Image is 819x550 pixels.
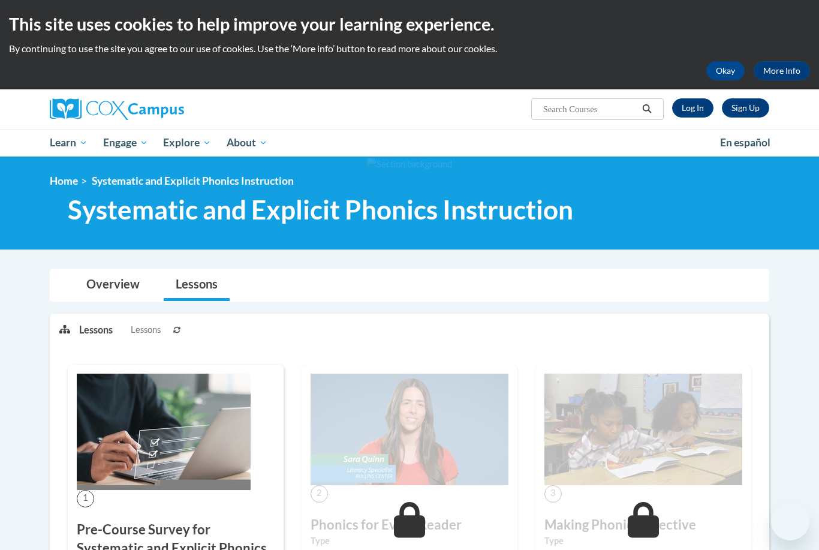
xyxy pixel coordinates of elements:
img: Section background [367,158,452,171]
div: Main menu [32,129,787,157]
img: Course Image [311,374,508,485]
a: Learn [42,129,95,157]
a: Log In [672,98,713,118]
a: About [219,129,275,157]
span: Learn [50,136,88,150]
span: 3 [544,485,562,503]
span: Explore [163,136,211,150]
button: Search [638,102,656,116]
a: Lessons [164,269,230,301]
h2: This site uses cookies to help improve your learning experience. [9,12,810,36]
a: Explore [155,129,219,157]
span: 2 [311,485,328,503]
a: Cox Campus [50,98,278,120]
img: Course Image [77,374,251,490]
a: Overview [74,269,152,301]
span: About [227,136,267,150]
h3: Phonics for Every Reader [311,516,508,534]
p: Lessons [79,323,113,336]
img: Cox Campus [50,98,184,120]
span: Engage [103,136,148,150]
img: Course Image [544,374,742,485]
span: En español [720,136,770,149]
label: Type [544,534,742,548]
a: Register [722,98,769,118]
h3: Making Phonics Effective [544,516,742,534]
a: En español [712,130,778,155]
span: Systematic and Explicit Phonics Instruction [68,194,573,226]
button: Okay [706,61,745,80]
a: More Info [754,61,810,80]
iframe: Button to launch messaging window [771,502,809,540]
a: Home [50,175,78,187]
input: Search Courses [542,102,638,116]
p: By continuing to use the site you agree to our use of cookies. Use the ‘More info’ button to read... [9,42,810,55]
a: Engage [95,129,156,157]
label: Type [311,534,508,548]
span: 1 [77,490,94,507]
span: Lessons [131,323,161,336]
span: Systematic and Explicit Phonics Instruction [92,175,294,187]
